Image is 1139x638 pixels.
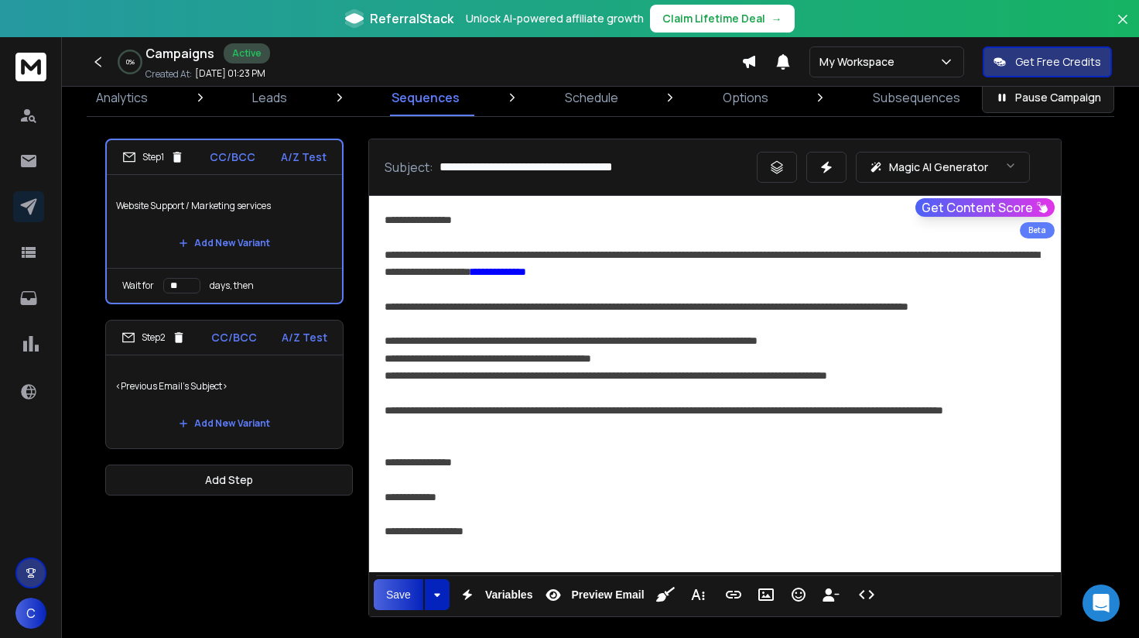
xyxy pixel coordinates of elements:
[126,57,135,67] p: 0 %
[224,43,270,63] div: Active
[983,46,1112,77] button: Get Free Credits
[116,184,333,228] p: Website Support / Marketing services
[1015,54,1101,70] p: Get Free Credits
[852,579,881,610] button: Code View
[751,579,781,610] button: Insert Image (Ctrl+P)
[539,579,647,610] button: Preview Email
[145,44,214,63] h1: Campaigns
[105,465,353,496] button: Add Step
[556,79,628,116] a: Schedule
[816,579,846,610] button: Insert Unsubscribe Link
[651,579,680,610] button: Clean HTML
[211,330,257,345] p: CC/BCC
[15,598,46,629] button: C
[105,320,344,449] li: Step2CC/BCCA/Z Test<Previous Email's Subject>Add New Variant
[374,579,423,610] button: Save
[122,150,184,164] div: Step 1
[392,88,460,107] p: Sequences
[784,579,813,610] button: Emoticons
[145,68,192,81] p: Created At:
[1020,222,1055,238] div: Beta
[1113,9,1133,46] button: Close banner
[713,79,778,116] a: Options
[453,579,536,610] button: Variables
[282,330,327,345] p: A/Z Test
[482,588,536,602] span: Variables
[210,280,254,292] p: days, then
[166,408,282,439] button: Add New Variant
[243,79,296,116] a: Leads
[115,365,333,408] p: <Previous Email's Subject>
[719,579,748,610] button: Insert Link (Ctrl+K)
[166,228,282,259] button: Add New Variant
[105,139,344,304] li: Step1CC/BCCA/Z TestWebsite Support / Marketing servicesAdd New VariantWait fordays, then
[819,54,901,70] p: My Workspace
[915,198,1055,217] button: Get Content Score
[889,159,988,175] p: Magic AI Generator
[466,11,644,26] p: Unlock AI-powered affiliate growth
[195,67,265,80] p: [DATE] 01:23 PM
[252,88,287,107] p: Leads
[121,331,186,345] div: Step 2
[122,280,154,292] p: Wait for
[982,82,1114,113] button: Pause Campaign
[873,88,960,107] p: Subsequences
[856,152,1030,183] button: Magic AI Generator
[1083,585,1120,622] div: Open Intercom Messenger
[565,88,618,107] p: Schedule
[210,149,255,165] p: CC/BCC
[96,88,148,107] p: Analytics
[723,88,768,107] p: Options
[683,579,713,610] button: More Text
[568,588,647,602] span: Preview Email
[771,11,782,26] span: →
[87,79,157,116] a: Analytics
[370,9,453,28] span: ReferralStack
[382,79,469,116] a: Sequences
[650,5,795,33] button: Claim Lifetime Deal→
[864,79,970,116] a: Subsequences
[385,158,433,177] p: Subject:
[281,149,327,165] p: A/Z Test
